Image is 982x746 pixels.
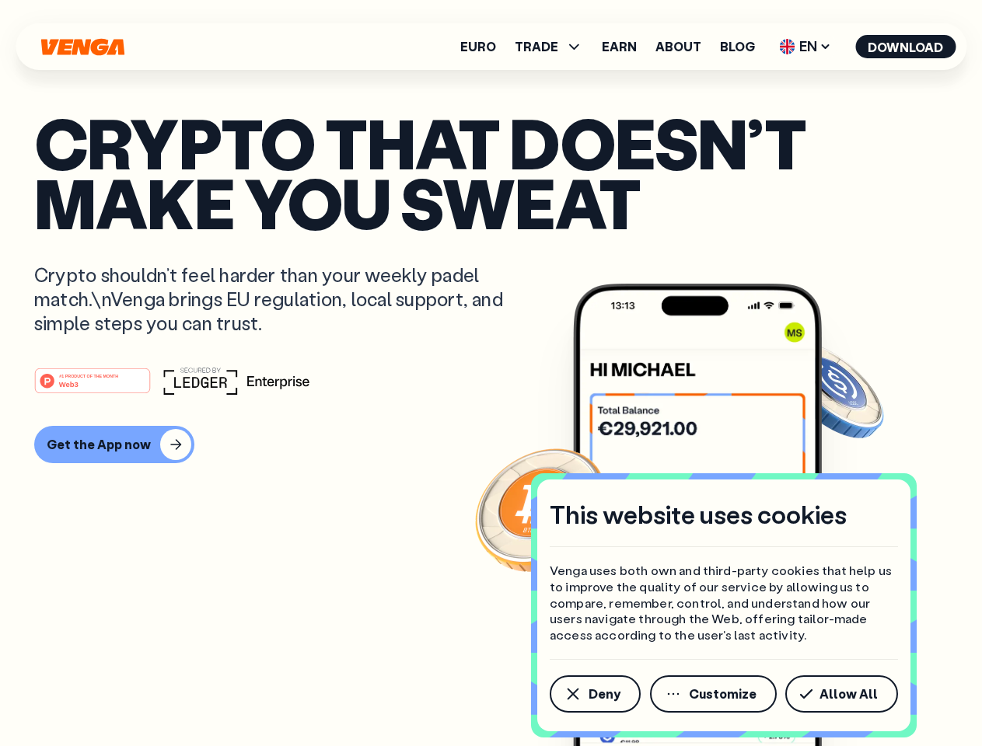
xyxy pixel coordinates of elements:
p: Crypto that doesn’t make you sweat [34,113,948,232]
span: TRADE [515,37,583,56]
span: Customize [689,688,757,700]
img: USDC coin [775,334,887,446]
img: Bitcoin [472,439,612,579]
span: EN [774,34,837,59]
a: Get the App now [34,426,948,463]
span: TRADE [515,40,558,53]
h4: This website uses cookies [550,498,847,531]
p: Crypto shouldn’t feel harder than your weekly padel match.\nVenga brings EU regulation, local sup... [34,263,526,336]
a: Blog [720,40,755,53]
button: Download [855,35,956,58]
a: About [655,40,701,53]
span: Allow All [819,688,878,700]
tspan: Web3 [59,379,79,388]
svg: Home [39,38,126,56]
button: Customize [650,675,777,713]
button: Allow All [785,675,898,713]
p: Venga uses both own and third-party cookies that help us to improve the quality of our service by... [550,563,898,643]
a: #1 PRODUCT OF THE MONTHWeb3 [34,377,151,397]
span: Deny [589,688,620,700]
tspan: #1 PRODUCT OF THE MONTH [59,373,118,378]
a: Euro [460,40,496,53]
button: Get the App now [34,426,194,463]
img: flag-uk [779,39,795,54]
button: Deny [550,675,641,713]
div: Get the App now [47,437,151,452]
a: Earn [602,40,637,53]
